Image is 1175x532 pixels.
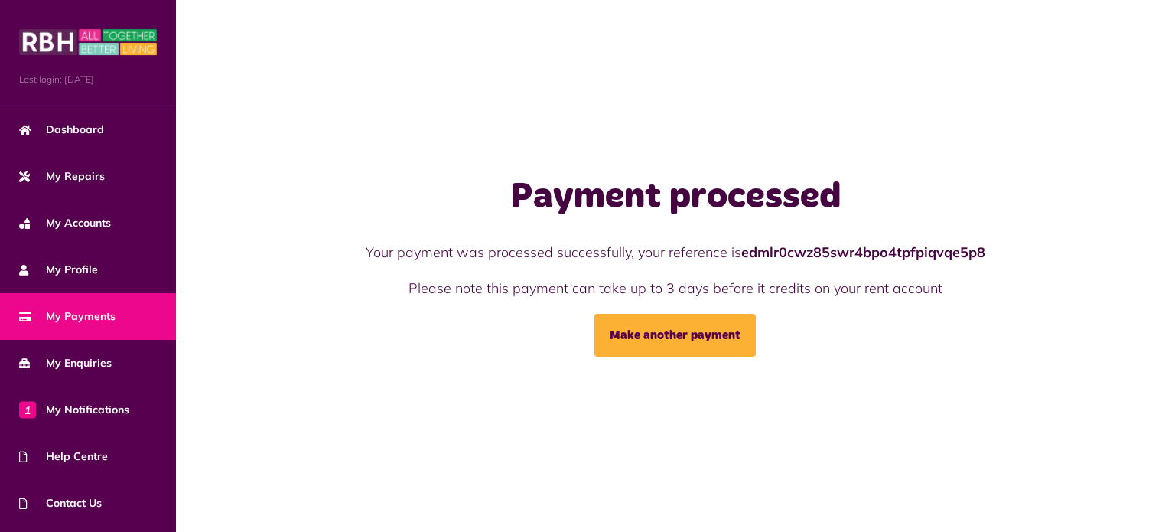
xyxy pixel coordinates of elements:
a: Make another payment [594,314,756,357]
span: My Repairs [19,168,105,184]
strong: edmlr0cwz85swr4bpo4tpfpiqvqe5p8 [741,243,985,261]
span: Contact Us [19,495,102,511]
span: Dashboard [19,122,104,138]
span: My Profile [19,262,98,278]
span: My Payments [19,308,116,325]
p: Your payment was processed successfully, your reference is [335,242,1016,263]
span: My Notifications [19,402,129,418]
p: Please note this payment can take up to 3 days before it credits on your rent account [335,278,1016,299]
span: My Accounts [19,215,111,231]
span: Last login: [DATE] [19,73,157,86]
span: Help Centre [19,449,108,465]
span: My Enquiries [19,355,112,371]
img: MyRBH [19,27,157,57]
span: 1 [19,401,36,418]
h1: Payment processed [335,175,1016,220]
